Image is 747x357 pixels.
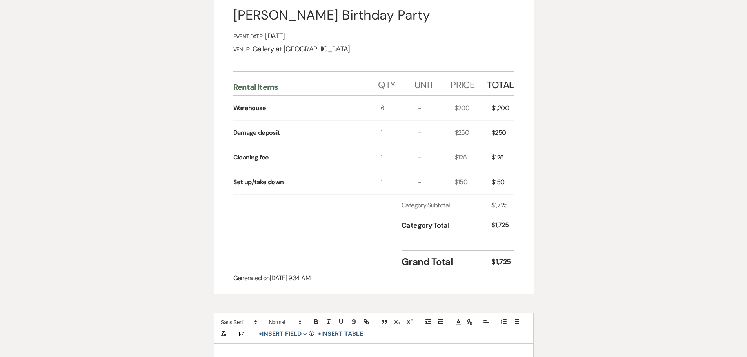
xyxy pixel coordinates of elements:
div: $250 [492,121,514,145]
div: Unit [414,72,451,95]
div: 1 [381,145,418,170]
div: Generated on [DATE] 9:34 AM [233,274,514,283]
div: $250 [455,121,492,145]
div: - [418,145,455,170]
div: Category Subtotal [402,201,491,210]
div: Qty [378,72,414,95]
div: Rental Items [233,82,378,92]
span: Text Background Color [464,317,475,327]
div: - [418,170,455,194]
span: + [318,331,321,337]
span: + [259,331,262,337]
div: Set up/take down [233,178,284,187]
div: $150 [492,170,514,194]
span: Header Formats [265,317,304,327]
span: Event Date: [233,33,263,40]
div: Price [451,72,487,95]
div: Grand Total [402,255,491,269]
div: [DATE] [233,32,514,41]
div: $1,725 [491,257,514,267]
div: Total [487,72,514,95]
div: $200 [455,96,492,120]
div: - [418,96,455,120]
span: Alignment [481,317,492,327]
span: Text Color [453,317,464,327]
div: 1 [381,121,418,145]
button: Insert Field [256,329,310,339]
div: [PERSON_NAME] Birthday Party [233,7,514,24]
div: Warehouse [233,103,266,113]
div: $125 [492,145,514,170]
div: Category Total [402,220,491,231]
div: $150 [455,170,492,194]
div: Gallery at [GEOGRAPHIC_DATA] [233,45,514,54]
div: Cleaning fee [233,153,269,162]
button: +Insert Table [315,329,365,339]
div: 1 [381,170,418,194]
div: $1,200 [492,96,514,120]
div: $1,725 [491,220,514,231]
div: - [418,121,455,145]
div: Damage deposit [233,128,280,138]
div: 6 [381,96,418,120]
div: $1,725 [491,201,514,210]
div: $125 [455,145,492,170]
span: Venue: [233,46,250,53]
